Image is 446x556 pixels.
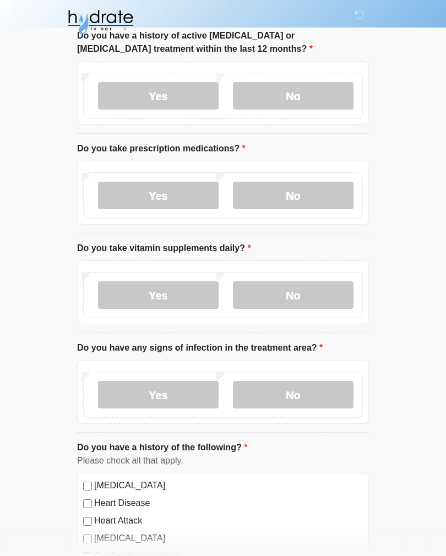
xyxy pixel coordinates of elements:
[98,281,219,309] label: Yes
[94,514,363,527] label: Heart Attack
[233,182,353,209] label: No
[77,142,246,155] label: Do you take prescription medications?
[77,341,323,355] label: Do you have any signs of infection in the treatment area?
[66,8,134,36] img: Hydrate IV Bar - Fort Collins Logo
[98,381,219,408] label: Yes
[83,499,92,508] input: Heart Disease
[94,532,363,545] label: [MEDICAL_DATA]
[83,482,92,490] input: [MEDICAL_DATA]
[94,479,363,492] label: [MEDICAL_DATA]
[77,454,369,467] div: Please check all that apply.
[77,242,251,255] label: Do you take vitamin supplements daily?
[83,535,92,543] input: [MEDICAL_DATA]
[77,441,247,454] label: Do you have a history of the following?
[94,497,363,510] label: Heart Disease
[233,82,353,110] label: No
[98,182,219,209] label: Yes
[233,381,353,408] label: No
[83,517,92,526] input: Heart Attack
[233,281,353,309] label: No
[98,82,219,110] label: Yes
